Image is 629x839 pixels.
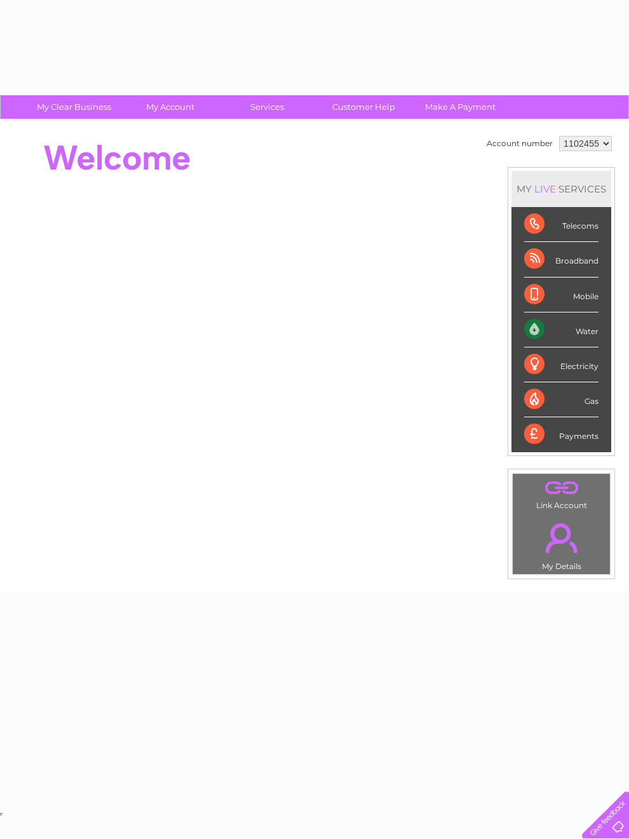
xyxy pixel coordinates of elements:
[311,95,416,119] a: Customer Help
[215,95,320,119] a: Services
[118,95,223,119] a: My Account
[516,516,607,560] a: .
[524,312,599,347] div: Water
[408,95,513,119] a: Make A Payment
[516,477,607,499] a: .
[512,473,611,513] td: Link Account
[22,95,126,119] a: My Clear Business
[484,133,556,154] td: Account number
[524,207,599,242] div: Telecoms
[524,278,599,312] div: Mobile
[524,382,599,417] div: Gas
[511,171,611,207] div: MY SERVICES
[524,242,599,277] div: Broadband
[512,513,611,575] td: My Details
[532,183,558,195] div: LIVE
[524,417,599,452] div: Payments
[524,347,599,382] div: Electricity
